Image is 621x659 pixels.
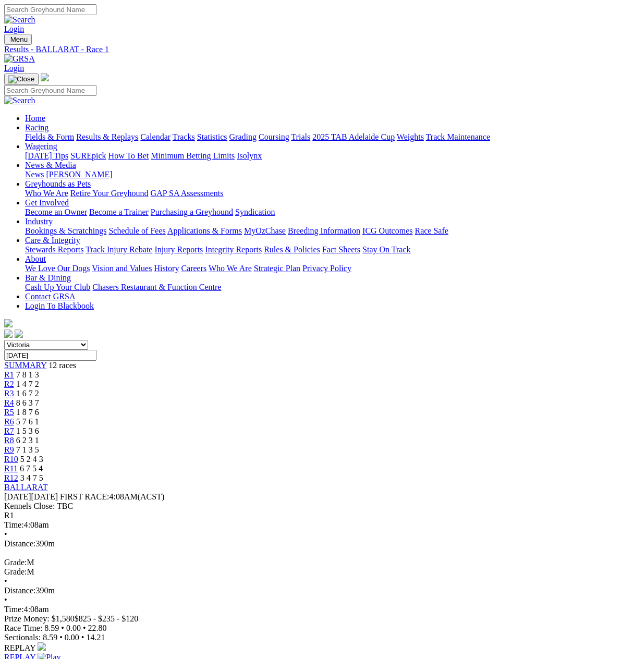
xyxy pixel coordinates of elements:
[25,151,617,161] div: Wagering
[4,605,24,614] span: Time:
[291,132,310,141] a: Trials
[25,254,46,263] a: About
[4,530,7,539] span: •
[4,539,35,548] span: Distance:
[4,614,617,624] div: Prize Money: $1,580
[4,558,27,567] span: Grade:
[181,264,206,273] a: Careers
[362,226,412,235] a: ICG Outcomes
[4,436,14,445] a: R8
[25,273,71,282] a: Bar & Dining
[15,329,23,338] img: twitter.svg
[25,114,45,123] a: Home
[8,75,34,83] img: Close
[154,245,203,254] a: Injury Reports
[25,132,617,142] div: Racing
[25,226,106,235] a: Bookings & Scratchings
[415,226,448,235] a: Race Safe
[4,502,617,511] div: Kennels Close: TBC
[25,283,617,292] div: Bar & Dining
[60,492,164,501] span: 4:08AM(ACST)
[25,226,617,236] div: Industry
[38,642,46,651] img: grv-results.jpg
[288,226,360,235] a: Breeding Information
[4,624,42,632] span: Race Time:
[4,417,14,426] a: R6
[426,132,490,141] a: Track Maintenance
[41,73,49,81] img: logo-grsa-white.png
[4,520,24,529] span: Time:
[4,445,14,454] a: R9
[312,132,395,141] a: 2025 TAB Adelaide Cup
[4,96,35,105] img: Search
[4,370,14,379] a: R1
[16,426,39,435] span: 1 5 3 6
[25,142,57,151] a: Wagering
[4,350,96,361] input: Select date
[25,292,75,301] a: Contact GRSA
[4,64,24,72] a: Login
[25,236,80,245] a: Care & Integrity
[25,245,617,254] div: Care & Integrity
[235,208,275,216] a: Syndication
[81,633,84,642] span: •
[237,151,262,160] a: Isolynx
[151,151,235,160] a: Minimum Betting Limits
[205,245,262,254] a: Integrity Reports
[4,361,46,370] a: SUMMARY
[25,170,617,179] div: News & Media
[48,361,76,370] span: 12 races
[4,539,617,548] div: 390m
[20,455,43,463] span: 5 2 4 3
[25,123,48,132] a: Racing
[75,614,139,623] span: $825 - $235 - $120
[16,380,39,388] span: 1 4 7 2
[362,245,410,254] a: Stay On Track
[16,389,39,398] span: 1 6 7 2
[16,408,39,417] span: 1 8 7 6
[4,558,617,567] div: M
[4,74,39,85] button: Toggle navigation
[4,643,35,652] span: REPLAY
[4,567,617,577] div: M
[4,389,14,398] a: R3
[167,226,242,235] a: Applications & Forms
[60,492,109,501] span: FIRST RACE:
[61,624,64,632] span: •
[4,426,14,435] span: R7
[4,25,24,33] a: Login
[4,595,7,604] span: •
[197,132,227,141] a: Statistics
[4,464,18,473] a: R11
[4,45,617,54] div: Results - BALLARAT - Race 1
[20,473,43,482] span: 3 4 7 5
[173,132,195,141] a: Tracks
[4,380,14,388] a: R2
[25,301,94,310] a: Login To Blackbook
[65,633,79,642] span: 0.00
[4,586,35,595] span: Distance:
[4,633,41,642] span: Sectionals:
[16,417,39,426] span: 5 7 6 1
[4,586,617,595] div: 390m
[4,455,18,463] a: R10
[4,408,14,417] span: R5
[4,577,7,585] span: •
[302,264,351,273] a: Privacy Policy
[4,492,31,501] span: [DATE]
[16,398,39,407] span: 8 6 3 7
[209,264,252,273] a: Who We Are
[244,226,286,235] a: MyOzChase
[25,264,617,273] div: About
[16,445,39,454] span: 7 1 3 5
[108,226,165,235] a: Schedule of Fees
[4,520,617,530] div: 4:08am
[43,633,57,642] span: 8.59
[4,473,18,482] span: R12
[4,85,96,96] input: Search
[254,264,300,273] a: Strategic Plan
